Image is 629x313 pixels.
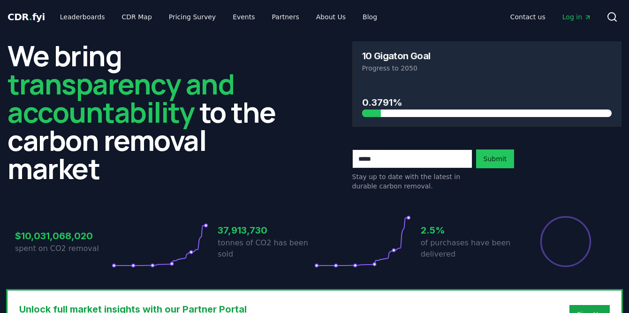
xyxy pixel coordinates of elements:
[53,8,385,25] nav: Main
[218,223,314,237] h3: 37,913,730
[309,8,353,25] a: About Us
[362,95,612,110] h3: 0.3791%
[15,229,112,243] h3: $10,031,068,020
[421,237,517,260] p: of purchases have been delivered
[362,63,612,73] p: Progress to 2050
[225,8,262,25] a: Events
[555,8,599,25] a: Log in
[355,8,385,25] a: Blog
[8,41,277,182] h2: We bring to the carbon removal market
[562,12,591,22] span: Log in
[114,8,159,25] a: CDR Map
[476,149,515,168] button: Submit
[352,172,472,191] p: Stay up to date with the latest in durable carbon removal.
[362,51,431,61] h3: 10 Gigaton Goal
[503,8,553,25] a: Contact us
[161,8,223,25] a: Pricing Survey
[53,8,113,25] a: Leaderboards
[218,237,314,260] p: tonnes of CO2 has been sold
[8,64,234,131] span: transparency and accountability
[421,223,517,237] h3: 2.5%
[539,215,592,268] div: Percentage of sales delivered
[265,8,307,25] a: Partners
[8,11,45,23] span: CDR fyi
[29,11,32,23] span: .
[503,8,599,25] nav: Main
[8,10,45,23] a: CDR.fyi
[15,243,112,254] p: spent on CO2 removal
